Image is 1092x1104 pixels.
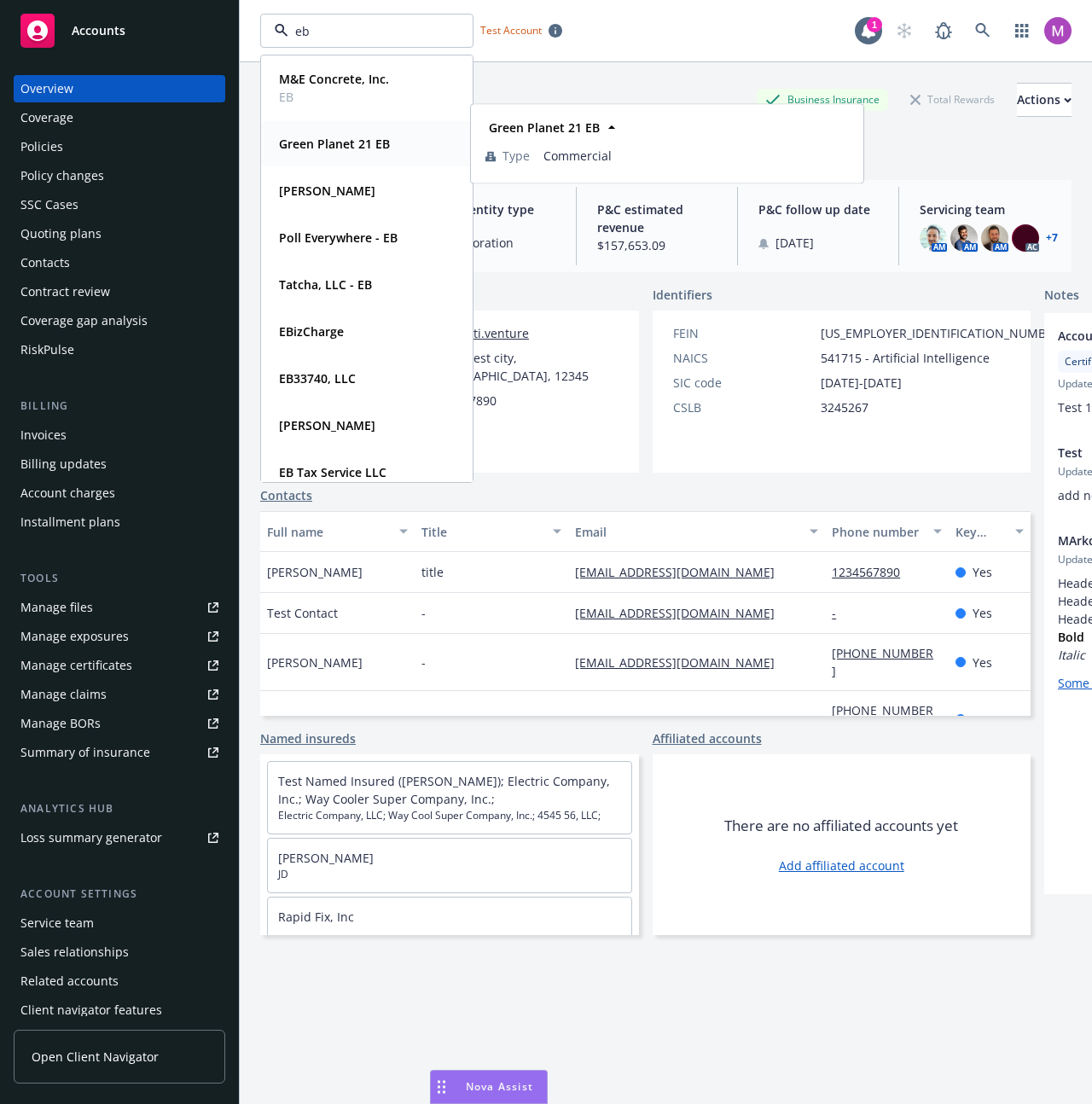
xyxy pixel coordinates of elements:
[821,349,990,367] span: 541715 - Artificial Intelligence
[673,324,814,342] div: FEIN
[278,850,374,866] a: [PERSON_NAME]
[20,938,129,966] div: Sales relationships
[920,224,947,252] img: photo
[489,119,600,136] strong: Green Planet 21 EB
[20,104,73,131] div: Coverage
[20,623,129,650] div: Manage exposures
[20,479,115,507] div: Account charges
[20,278,110,305] div: Contract review
[20,133,63,160] div: Policies
[14,886,225,903] div: Account settings
[260,511,415,552] button: Full name
[20,909,94,937] div: Service team
[14,967,225,995] a: Related accounts
[14,191,225,218] a: SSC Cases
[575,712,788,728] a: [EMAIL_ADDRESS][DOMAIN_NAME]
[832,564,914,580] a: 1234567890
[1012,224,1039,252] img: photo
[428,325,529,341] a: ilovecacti.venture
[20,75,73,102] div: Overview
[260,486,312,504] a: Contacts
[821,398,868,416] span: 3245267
[14,623,225,650] a: Manage exposures
[20,508,120,536] div: Installment plans
[14,652,225,679] a: Manage certificates
[1046,233,1058,243] a: +7
[14,220,225,247] a: Quoting plans
[20,824,162,851] div: Loss summary generator
[466,1079,533,1094] span: Nova Assist
[421,523,543,541] div: Title
[14,710,225,737] a: Manage BORs
[955,523,1005,541] div: Key contact
[267,563,363,581] span: [PERSON_NAME]
[653,286,712,304] span: Identifiers
[597,200,717,236] span: P&C estimated revenue
[1058,629,1084,645] strong: Bold
[288,22,439,40] input: Filter by keyword
[279,88,389,106] span: EB
[14,800,225,817] div: Analytics hub
[673,398,814,416] div: CSLB
[653,729,762,747] a: Affiliated accounts
[673,374,814,392] div: SIC code
[20,739,150,766] div: Summary of insurance
[775,234,814,252] span: [DATE]
[14,739,225,766] a: Summary of insurance
[279,323,344,340] strong: EBizCharge
[14,336,225,363] a: RiskPulse
[20,710,101,737] div: Manage BORs
[20,421,67,449] div: Invoices
[1017,84,1072,116] div: Actions
[575,564,788,580] a: [EMAIL_ADDRESS][DOMAIN_NAME]
[20,652,132,679] div: Manage certificates
[421,563,444,581] span: title
[568,511,825,552] button: Email
[20,967,119,995] div: Related accounts
[278,909,354,925] a: Rapid Fix, Inc
[20,450,107,478] div: Billing updates
[260,729,356,747] a: Named insureds
[279,370,356,386] strong: EB33740, LLC
[14,7,225,55] a: Accounts
[421,711,426,729] span: -
[14,104,225,131] a: Coverage
[867,17,882,32] div: 1
[575,654,788,671] a: [EMAIL_ADDRESS][DOMAIN_NAME]
[758,200,878,218] span: P&C follow up date
[575,605,788,621] a: [EMAIL_ADDRESS][DOMAIN_NAME]
[20,594,93,621] div: Manage files
[435,234,555,252] span: C-corporation
[14,249,225,276] a: Contacts
[20,307,148,334] div: Coverage gap analysis
[14,278,225,305] a: Contract review
[779,857,904,874] a: Add affiliated account
[673,349,814,367] div: NAICS
[14,997,225,1024] a: Client navigator features
[825,511,948,552] button: Phone number
[973,563,992,581] span: Yes
[920,200,1058,218] span: Servicing team
[832,605,850,621] a: -
[267,711,363,729] span: [PERSON_NAME]
[279,71,389,87] strong: M&E Concrete, Inc.
[415,511,569,552] button: Title
[597,236,717,254] span: $157,653.09
[278,867,621,882] span: JD
[821,324,1065,342] span: [US_EMPLOYER_IDENTIFICATION_NUMBER]
[973,604,992,622] span: Yes
[724,816,958,836] span: There are no affiliated accounts yet
[14,570,225,587] div: Tools
[14,681,225,708] a: Manage claims
[20,997,162,1024] div: Client navigator features
[421,654,426,671] span: -
[435,200,555,218] span: Legal entity type
[966,14,1000,48] a: Search
[279,417,375,433] strong: [PERSON_NAME]
[14,824,225,851] a: Loss summary generator
[1005,14,1039,48] a: Switch app
[431,1071,452,1103] div: Drag to move
[14,307,225,334] a: Coverage gap analysis
[14,398,225,415] div: Billing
